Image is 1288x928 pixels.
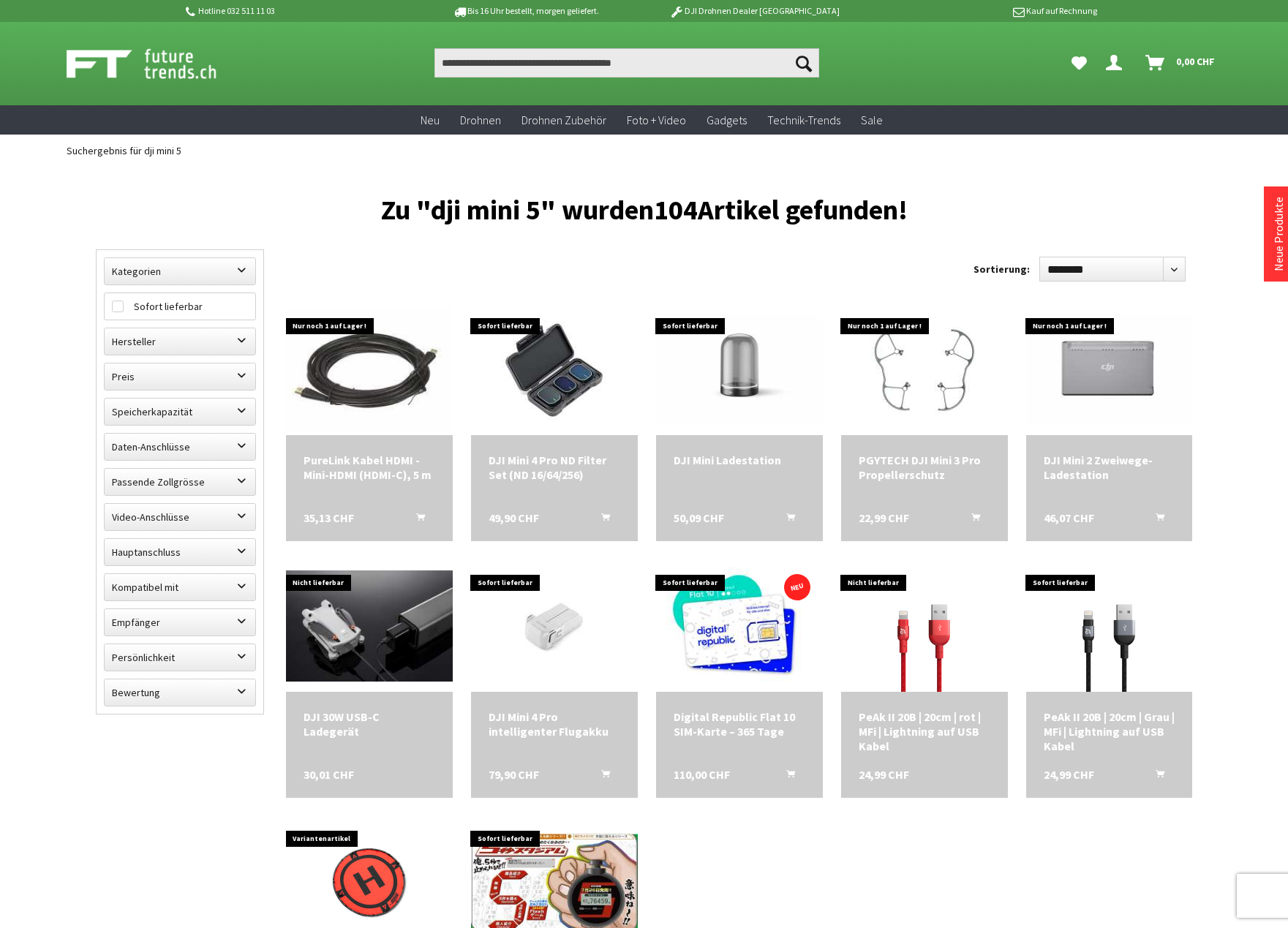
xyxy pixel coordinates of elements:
button: In den Warenkorb [769,510,804,529]
div: PGYTECH DJI Mini 3 Pro Propellerschutz [859,453,990,482]
span: 35,13 CHF [304,510,354,525]
label: Persönlichkeit [105,644,255,671]
p: Bis 16 Uhr bestellt, morgen geliefert. [412,2,640,20]
img: Digital Republic Flat 10 SIM-Karte – 365 Tage [656,567,823,684]
a: PeAk II 20B | 20cm | rot | MFi | Lightning auf USB Kabel 24,99 CHF [859,709,990,753]
label: Empfänger [105,609,255,635]
span: Drohnen Zubehör [521,113,606,127]
a: PureLink Kabel HDMI - Mini-HDMI (HDMI-C), 5 m 35,13 CHF In den Warenkorb [304,453,435,482]
div: DJI Mini Ladestation [674,453,805,467]
label: Speicherkapazität [105,399,255,425]
label: Bewertung [105,679,255,706]
p: Hotline 032 511 11 03 [184,2,412,20]
label: Hersteller [105,328,255,355]
input: Produkt, Marke, Kategorie, EAN, Artikelnummer… [434,48,819,78]
button: In den Warenkorb [954,510,989,529]
span: 24,99 CHF [1044,767,1094,782]
label: Video-Anschlüsse [105,504,255,530]
span: Suchergebnis für dji mini 5 [67,144,181,157]
span: 110,00 CHF [674,767,730,782]
img: DJI Mini 4 Pro intelligenter Flugakku [472,560,636,692]
a: Gadgets [696,105,757,135]
a: PGYTECH DJI Mini 3 Pro Propellerschutz 22,99 CHF In den Warenkorb [859,453,990,482]
label: Sofort lieferbar [105,293,255,320]
a: Hi, Günter - Dein Konto [1100,48,1134,78]
span: 104 [654,192,698,227]
div: PeAk II 20B | 20cm | rot | MFi | Lightning auf USB Kabel [859,709,990,753]
img: DJI Mini 2 Zweiwege-Ladestation [1026,314,1193,426]
a: Neu [410,105,450,135]
h1: Zu "dji mini 5" wurden Artikel gefunden! [96,200,1193,220]
div: DJI 30W USB-C Ladegerät [304,709,435,739]
a: PeAk II 20B | 20cm | Grau | MFi | Lightning auf USB Kabel 24,99 CHF In den Warenkorb [1044,709,1175,753]
div: DJI Mini 2 Zweiwege-Ladestation [1044,453,1175,482]
a: Technik-Trends [757,105,851,135]
p: Kauf auf Rechnung [869,2,1097,20]
label: Preis [105,363,255,390]
label: Hauptanschluss [105,539,255,565]
img: DJI Mini 4 Pro ND Filter Set (ND 16/64/256) [472,303,636,435]
a: Digital Republic Flat 10 SIM-Karte – 365 Tage 110,00 CHF In den Warenkorb [674,709,805,739]
label: Sortierung: [973,257,1030,281]
button: In den Warenkorb [1138,510,1173,529]
button: In den Warenkorb [584,510,619,529]
a: Drohnen Zubehör [511,105,617,135]
a: DJI Mini 2 Zweiwege-Ladestation 46,07 CHF In den Warenkorb [1044,453,1175,482]
div: DJI Mini 4 Pro intelligenter Flugakku [489,709,620,739]
button: Suchen [788,48,819,78]
div: DJI Mini 4 Pro ND Filter Set (ND 16/64/256) [489,453,620,482]
span: Foto + Video [627,113,686,127]
a: DJI Mini 4 Pro intelligenter Flugakku 79,90 CHF In den Warenkorb [489,709,620,739]
span: 0,00 CHF [1176,50,1215,73]
img: PeAk II 20B | 20cm | Grau | MFi | Lightning auf USB Kabel [1044,560,1175,692]
button: In den Warenkorb [399,510,434,529]
img: PureLink Kabel HDMI - Mini-HDMI (HDMI-C), 5 m [286,307,453,432]
img: DJI 30W USB-C Ladegerät [286,570,453,682]
span: Neu [421,113,440,127]
div: PureLink Kabel HDMI - Mini-HDMI (HDMI-C), 5 m [304,453,435,482]
span: Gadgets [707,113,747,127]
span: 50,09 CHF [674,510,724,525]
a: Meine Favoriten [1064,48,1094,78]
button: In den Warenkorb [769,767,804,786]
img: DJI Mini Ladestation [656,314,823,426]
span: 22,99 CHF [859,510,909,525]
button: In den Warenkorb [1138,767,1173,786]
p: DJI Drohnen Dealer [GEOGRAPHIC_DATA] [640,2,868,20]
a: DJI 30W USB-C Ladegerät 30,01 CHF [304,709,435,739]
a: Sale [851,105,893,135]
label: Passende Zollgrösse [105,469,255,495]
span: 46,07 CHF [1044,510,1094,525]
a: Warenkorb [1140,48,1222,78]
span: 49,90 CHF [489,510,539,525]
img: Shop Futuretrends - zur Startseite wechseln [67,45,249,82]
span: Technik-Trends [767,113,840,127]
span: 30,01 CHF [304,767,354,782]
a: Neue Produkte [1271,197,1286,271]
label: Kompatibel mit [105,574,255,600]
label: Kategorien [105,258,255,284]
a: DJI Mini Ladestation 50,09 CHF In den Warenkorb [674,453,805,467]
a: Drohnen [450,105,511,135]
span: 79,90 CHF [489,767,539,782]
span: Drohnen [460,113,501,127]
a: DJI Mini 4 Pro ND Filter Set (ND 16/64/256) 49,90 CHF In den Warenkorb [489,453,620,482]
a: Foto + Video [617,105,696,135]
div: Digital Republic Flat 10 SIM-Karte – 365 Tage [674,709,805,739]
div: PeAk II 20B | 20cm | Grau | MFi | Lightning auf USB Kabel [1044,709,1175,753]
img: PeAk II 20B | 20cm | rot | MFi | Lightning auf USB Kabel [859,560,990,692]
button: In den Warenkorb [584,767,619,786]
img: PGYTECH DJI Mini 3 Pro Propellerschutz [859,303,990,435]
span: Sale [861,113,883,127]
span: 24,99 CHF [859,767,909,782]
label: Daten-Anschlüsse [105,434,255,460]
